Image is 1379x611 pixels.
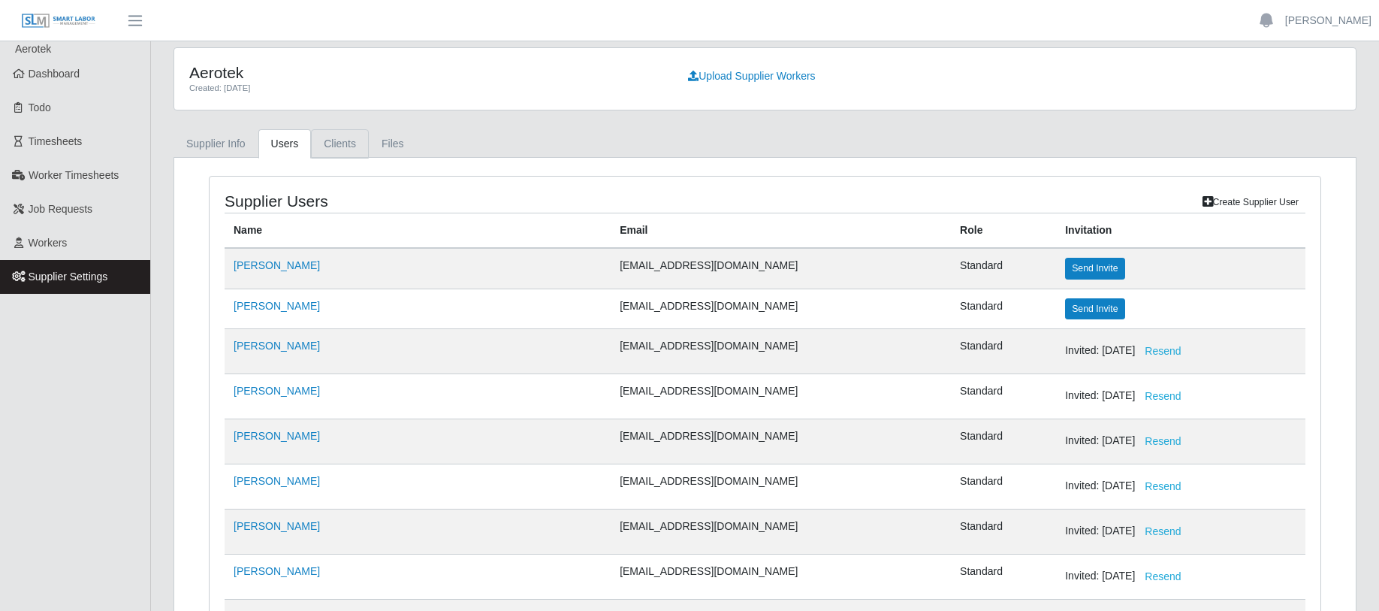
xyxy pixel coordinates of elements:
[1065,525,1190,537] span: Invited: [DATE]
[951,329,1056,374] td: Standard
[1135,383,1190,410] button: Resend
[225,192,662,210] h4: Supplier Users
[234,340,320,352] a: [PERSON_NAME]
[234,520,320,532] a: [PERSON_NAME]
[951,289,1056,328] td: Standard
[311,129,369,159] a: Clients
[1065,389,1190,401] span: Invited: [DATE]
[29,101,51,113] span: Todo
[611,289,951,328] td: [EMAIL_ADDRESS][DOMAIN_NAME]
[189,63,656,82] h4: Aerotek
[29,237,68,249] span: Workers
[234,300,320,312] a: [PERSON_NAME]
[951,419,1056,464] td: Standard
[611,555,951,600] td: [EMAIL_ADDRESS][DOMAIN_NAME]
[678,63,825,89] a: Upload Supplier Workers
[258,129,312,159] a: Users
[951,555,1056,600] td: Standard
[1135,473,1190,500] button: Resend
[225,213,611,249] th: Name
[29,271,108,283] span: Supplier Settings
[234,385,320,397] a: [PERSON_NAME]
[1135,338,1190,364] button: Resend
[234,565,320,577] a: [PERSON_NAME]
[189,82,656,95] div: Created: [DATE]
[1135,564,1190,590] button: Resend
[611,248,951,289] td: [EMAIL_ADDRESS][DOMAIN_NAME]
[1135,428,1190,455] button: Resend
[1065,479,1190,492] span: Invited: [DATE]
[951,248,1056,289] td: Standard
[611,419,951,464] td: [EMAIL_ADDRESS][DOMAIN_NAME]
[1065,434,1190,446] span: Invited: [DATE]
[611,374,951,419] td: [EMAIL_ADDRESS][DOMAIN_NAME]
[951,374,1056,419] td: Standard
[1056,213,1305,249] th: Invitation
[369,129,417,159] a: Files
[234,259,320,271] a: [PERSON_NAME]
[234,430,320,442] a: [PERSON_NAME]
[29,68,80,80] span: Dashboard
[1065,344,1190,356] span: Invited: [DATE]
[951,464,1056,510] td: Standard
[1065,570,1190,582] span: Invited: [DATE]
[611,213,951,249] th: Email
[611,464,951,510] td: [EMAIL_ADDRESS][DOMAIN_NAME]
[611,329,951,374] td: [EMAIL_ADDRESS][DOMAIN_NAME]
[1196,192,1305,213] a: Create Supplier User
[29,135,83,147] span: Timesheets
[15,43,51,55] span: Aerotek
[21,13,96,29] img: SLM Logo
[951,213,1056,249] th: Role
[1285,13,1371,29] a: [PERSON_NAME]
[611,510,951,555] td: [EMAIL_ADDRESS][DOMAIN_NAME]
[951,510,1056,555] td: Standard
[29,203,93,215] span: Job Requests
[1135,519,1190,545] button: Resend
[174,129,258,159] a: Supplier Info
[29,169,119,181] span: Worker Timesheets
[1065,298,1124,319] button: Send Invite
[1065,258,1124,279] button: Send Invite
[234,475,320,487] a: [PERSON_NAME]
